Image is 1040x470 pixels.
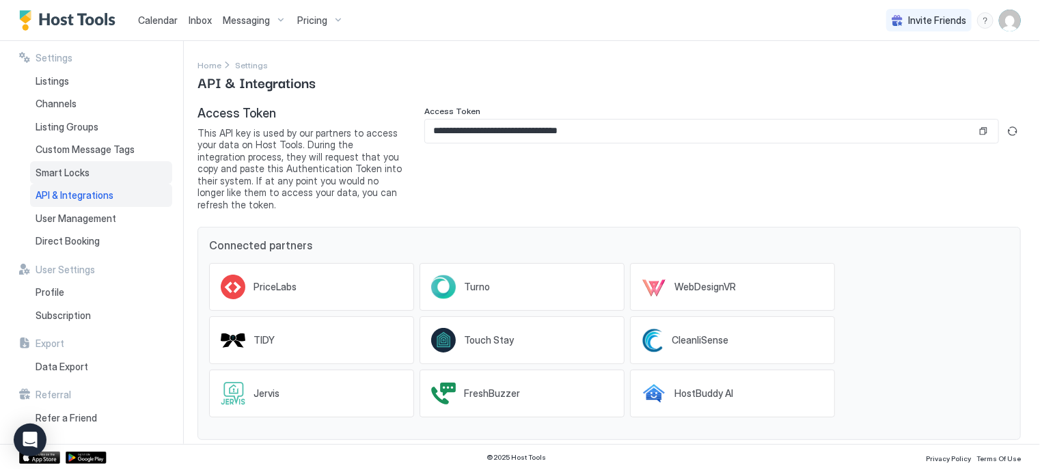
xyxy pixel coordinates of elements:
[197,57,221,72] a: Home
[209,316,414,364] a: TIDY
[977,12,994,29] div: menu
[254,334,275,346] span: TIDY
[30,115,172,139] a: Listing Groups
[36,309,91,322] span: Subscription
[36,389,71,401] span: Referral
[209,263,414,311] a: PriceLabs
[36,167,90,179] span: Smart Locks
[976,124,990,138] button: Copy
[36,286,64,299] span: Profile
[19,10,122,31] a: Host Tools Logo
[30,230,172,253] a: Direct Booking
[254,281,297,293] span: PriceLabs
[189,14,212,26] span: Inbox
[36,121,98,133] span: Listing Groups
[36,98,77,110] span: Channels
[36,264,95,276] span: User Settings
[19,452,60,464] a: App Store
[197,127,402,211] span: This API key is used by our partners to access your data on Host Tools. During the integration pr...
[464,334,514,346] span: Touch Stay
[138,13,178,27] a: Calendar
[420,316,625,364] a: Touch Stay
[36,52,72,64] span: Settings
[36,189,113,202] span: API & Integrations
[30,161,172,184] a: Smart Locks
[30,355,172,378] a: Data Export
[999,10,1021,31] div: User profile
[30,207,172,230] a: User Management
[420,370,625,417] a: FreshBuzzer
[36,75,69,87] span: Listings
[36,212,116,225] span: User Management
[30,92,172,115] a: Channels
[14,424,46,456] div: Open Intercom Messenger
[420,263,625,311] a: Turno
[926,454,971,462] span: Privacy Policy
[30,184,172,207] a: API & Integrations
[976,454,1021,462] span: Terms Of Use
[254,387,279,400] span: Jervis
[672,334,728,346] span: CleanliSense
[36,235,100,247] span: Direct Booking
[235,60,268,70] span: Settings
[30,70,172,93] a: Listings
[197,57,221,72] div: Breadcrumb
[425,120,976,143] input: Input Field
[424,106,480,116] span: Access Token
[223,14,270,27] span: Messaging
[197,106,402,122] span: Access Token
[235,57,268,72] div: Breadcrumb
[926,450,971,465] a: Privacy Policy
[197,72,316,92] span: API & Integrations
[138,14,178,26] span: Calendar
[630,370,835,417] a: HostBuddy AI
[209,370,414,417] a: Jervis
[630,316,835,364] a: CleanliSense
[487,453,546,462] span: © 2025 Host Tools
[36,361,88,373] span: Data Export
[36,337,64,350] span: Export
[36,412,97,424] span: Refer a Friend
[66,452,107,464] a: Google Play Store
[197,60,221,70] span: Home
[30,304,172,327] a: Subscription
[1004,123,1021,139] button: Generate new token
[297,14,327,27] span: Pricing
[235,57,268,72] a: Settings
[908,14,966,27] span: Invite Friends
[976,450,1021,465] a: Terms Of Use
[674,281,736,293] span: WebDesignVR
[464,281,490,293] span: Turno
[209,238,1009,252] span: Connected partners
[30,406,172,430] a: Refer a Friend
[30,138,172,161] a: Custom Message Tags
[630,263,835,311] a: WebDesignVR
[30,281,172,304] a: Profile
[464,387,520,400] span: FreshBuzzer
[674,387,733,400] span: HostBuddy AI
[189,13,212,27] a: Inbox
[36,143,135,156] span: Custom Message Tags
